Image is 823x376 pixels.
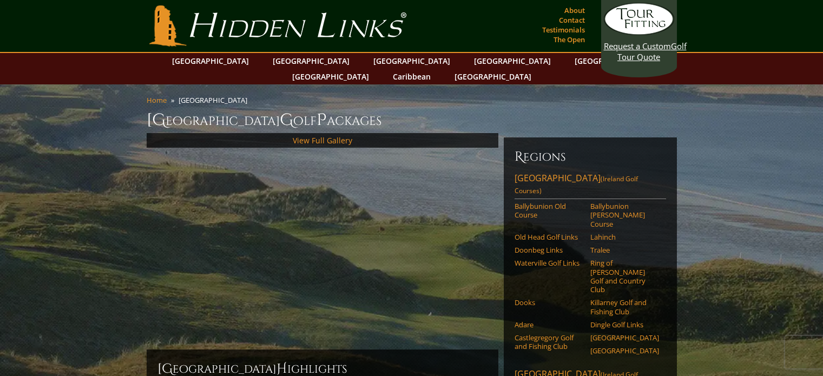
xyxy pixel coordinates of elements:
a: [GEOGRAPHIC_DATA] [287,69,374,84]
a: Caribbean [387,69,436,84]
a: Killarney Golf and Fishing Club [590,298,659,316]
li: [GEOGRAPHIC_DATA] [179,95,252,105]
a: Ballybunion [PERSON_NAME] Course [590,202,659,228]
a: [GEOGRAPHIC_DATA] [267,53,355,69]
a: View Full Gallery [293,135,352,146]
a: Contact [556,12,588,28]
h1: [GEOGRAPHIC_DATA] olf ackages [147,109,677,131]
a: Dooks [515,298,583,307]
a: Home [147,95,167,105]
a: [GEOGRAPHIC_DATA](Ireland Golf Courses) [515,172,666,199]
a: The Open [551,32,588,47]
a: Request a CustomGolf Tour Quote [604,3,674,62]
a: Adare [515,320,583,329]
a: Dingle Golf Links [590,320,659,329]
a: [GEOGRAPHIC_DATA] [449,69,537,84]
a: Waterville Golf Links [515,259,583,267]
a: Ballybunion Old Course [515,202,583,220]
span: G [280,109,293,131]
a: [GEOGRAPHIC_DATA] [569,53,657,69]
a: Doonbeg Links [515,246,583,254]
a: Lahinch [590,233,659,241]
span: (Ireland Golf Courses) [515,174,638,195]
a: [GEOGRAPHIC_DATA] [590,346,659,355]
a: [GEOGRAPHIC_DATA] [368,53,456,69]
a: [GEOGRAPHIC_DATA] [590,333,659,342]
a: Testimonials [539,22,588,37]
a: About [562,3,588,18]
a: Castlegregory Golf and Fishing Club [515,333,583,351]
a: Ring of [PERSON_NAME] Golf and Country Club [590,259,659,294]
a: Old Head Golf Links [515,233,583,241]
span: P [317,109,327,131]
h6: Regions [515,148,666,166]
a: [GEOGRAPHIC_DATA] [469,53,556,69]
span: Request a Custom [604,41,671,51]
a: Tralee [590,246,659,254]
a: [GEOGRAPHIC_DATA] [167,53,254,69]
